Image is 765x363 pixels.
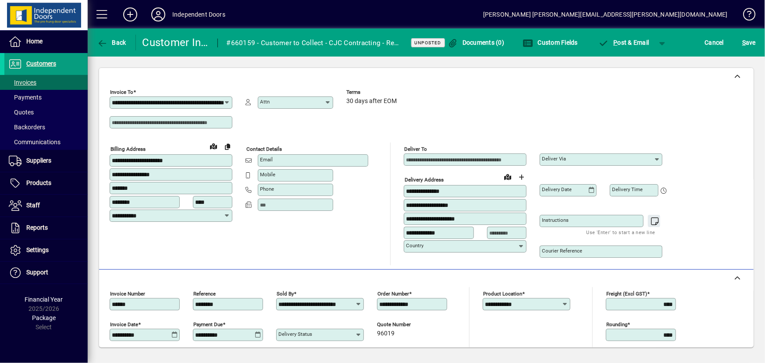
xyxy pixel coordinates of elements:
[4,75,88,90] a: Invoices
[110,291,145,297] mat-label: Invoice number
[415,40,441,46] span: Unposted
[260,157,273,163] mat-label: Email
[520,35,580,50] button: Custom Fields
[26,202,40,209] span: Staff
[26,60,56,67] span: Customers
[4,172,88,194] a: Products
[4,31,88,53] a: Home
[26,38,43,45] span: Home
[278,331,312,337] mat-label: Delivery status
[88,35,136,50] app-page-header-button: Back
[25,296,63,303] span: Financial Year
[4,120,88,135] a: Backorders
[26,179,51,186] span: Products
[404,146,427,152] mat-label: Deliver To
[4,262,88,284] a: Support
[445,35,507,50] button: Documents (0)
[26,269,48,276] span: Support
[260,99,270,105] mat-label: Attn
[9,94,42,101] span: Payments
[742,36,756,50] span: ave
[515,170,529,184] button: Choose address
[542,248,582,254] mat-label: Courier Reference
[614,39,618,46] span: P
[598,39,649,46] span: ost & Email
[206,139,221,153] a: View on map
[737,2,754,30] a: Knowledge Base
[594,35,654,50] button: Post & Email
[4,90,88,105] a: Payments
[4,195,88,217] a: Staff
[110,321,138,327] mat-label: Invoice date
[4,239,88,261] a: Settings
[606,291,647,297] mat-label: Freight (excl GST)
[606,321,627,327] mat-label: Rounding
[172,7,225,21] div: Independent Doors
[542,217,569,223] mat-label: Instructions
[448,39,505,46] span: Documents (0)
[4,105,88,120] a: Quotes
[227,36,400,50] div: #660159 - Customer to Collect - CJC Contracting - Ref: [PERSON_NAME]
[742,39,746,46] span: S
[26,246,49,253] span: Settings
[9,139,60,146] span: Communications
[26,157,51,164] span: Suppliers
[346,89,399,95] span: Terms
[277,291,294,297] mat-label: Sold by
[4,135,88,149] a: Communications
[406,242,423,249] mat-label: Country
[95,35,128,50] button: Back
[483,291,522,297] mat-label: Product location
[377,322,430,327] span: Quote number
[116,7,144,22] button: Add
[260,171,275,178] mat-label: Mobile
[4,217,88,239] a: Reports
[9,109,34,116] span: Quotes
[523,39,578,46] span: Custom Fields
[612,186,643,192] mat-label: Delivery time
[32,314,56,321] span: Package
[346,98,397,105] span: 30 days after EOM
[260,186,274,192] mat-label: Phone
[26,224,48,231] span: Reports
[144,7,172,22] button: Profile
[542,186,572,192] mat-label: Delivery date
[542,156,566,162] mat-label: Deliver via
[483,7,728,21] div: [PERSON_NAME] [PERSON_NAME][EMAIL_ADDRESS][PERSON_NAME][DOMAIN_NAME]
[193,321,223,327] mat-label: Payment due
[97,39,126,46] span: Back
[142,36,209,50] div: Customer Invoice
[740,35,758,50] button: Save
[587,227,655,237] mat-hint: Use 'Enter' to start a new line
[377,291,409,297] mat-label: Order number
[703,35,726,50] button: Cancel
[193,291,216,297] mat-label: Reference
[110,89,133,95] mat-label: Invoice To
[501,170,515,184] a: View on map
[9,124,45,131] span: Backorders
[377,330,395,337] span: 96019
[221,139,235,153] button: Copy to Delivery address
[4,150,88,172] a: Suppliers
[705,36,724,50] span: Cancel
[9,79,36,86] span: Invoices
